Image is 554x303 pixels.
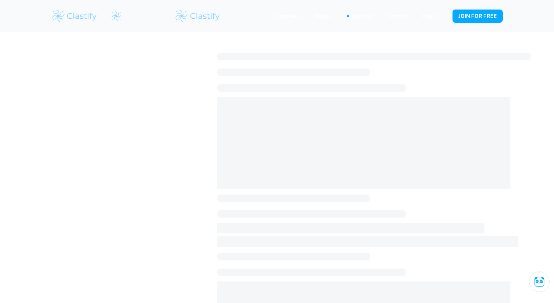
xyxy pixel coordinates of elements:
img: Clastify logo [111,11,122,22]
a: Clastify logo [107,11,122,22]
a: Schools [388,12,408,20]
button: JOIN FOR FREE [453,10,503,23]
img: Clastify logo [51,9,98,23]
p: Exemplars [273,12,300,20]
button: Help and Feedback [443,14,447,18]
img: Clastify logo [174,9,221,23]
button: Ask Clai [529,271,550,292]
a: Login [423,12,437,20]
a: Tutoring [351,12,373,20]
p: Review [315,12,332,20]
